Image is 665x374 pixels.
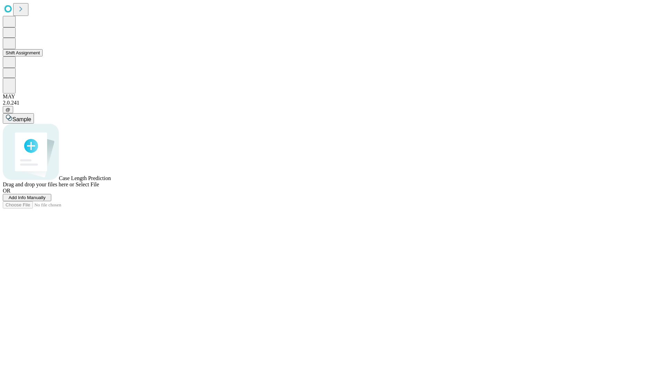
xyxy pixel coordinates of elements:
[3,49,43,56] button: Shift Assignment
[3,93,662,100] div: MAY
[3,100,662,106] div: 2.0.241
[76,181,99,187] span: Select File
[3,113,34,124] button: Sample
[3,181,74,187] span: Drag and drop your files here or
[3,194,51,201] button: Add Info Manually
[3,106,13,113] button: @
[3,188,10,194] span: OR
[59,175,111,181] span: Case Length Prediction
[9,195,46,200] span: Add Info Manually
[12,116,31,122] span: Sample
[6,107,10,112] span: @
